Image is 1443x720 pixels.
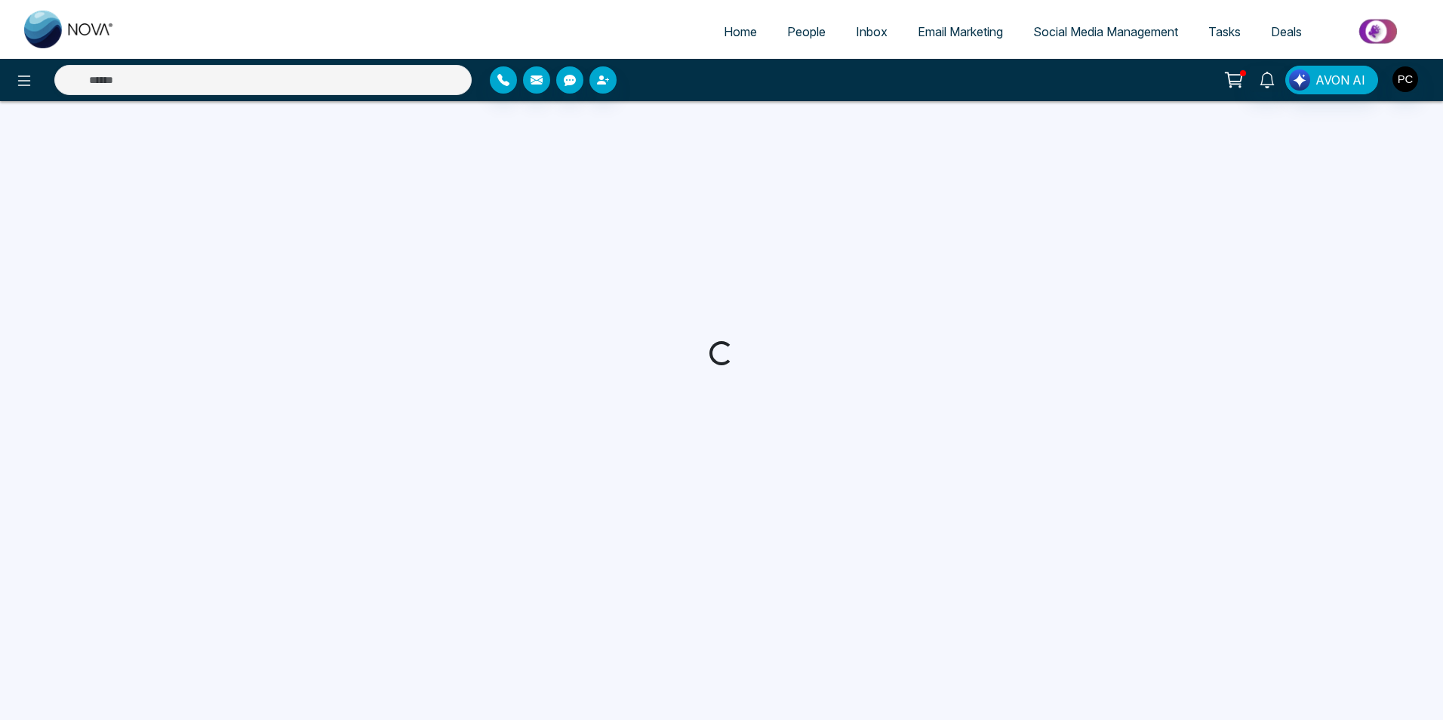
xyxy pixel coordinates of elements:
[903,17,1018,46] a: Email Marketing
[1256,17,1317,46] a: Deals
[1325,14,1434,48] img: Market-place.gif
[856,24,888,39] span: Inbox
[1392,66,1418,92] img: User Avatar
[918,24,1003,39] span: Email Marketing
[1315,71,1365,89] span: AVON AI
[1208,24,1241,39] span: Tasks
[709,17,772,46] a: Home
[787,24,826,39] span: People
[1193,17,1256,46] a: Tasks
[1018,17,1193,46] a: Social Media Management
[1285,66,1378,94] button: AVON AI
[724,24,757,39] span: Home
[24,11,115,48] img: Nova CRM Logo
[772,17,841,46] a: People
[1289,69,1310,91] img: Lead Flow
[1271,24,1302,39] span: Deals
[1033,24,1178,39] span: Social Media Management
[841,17,903,46] a: Inbox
